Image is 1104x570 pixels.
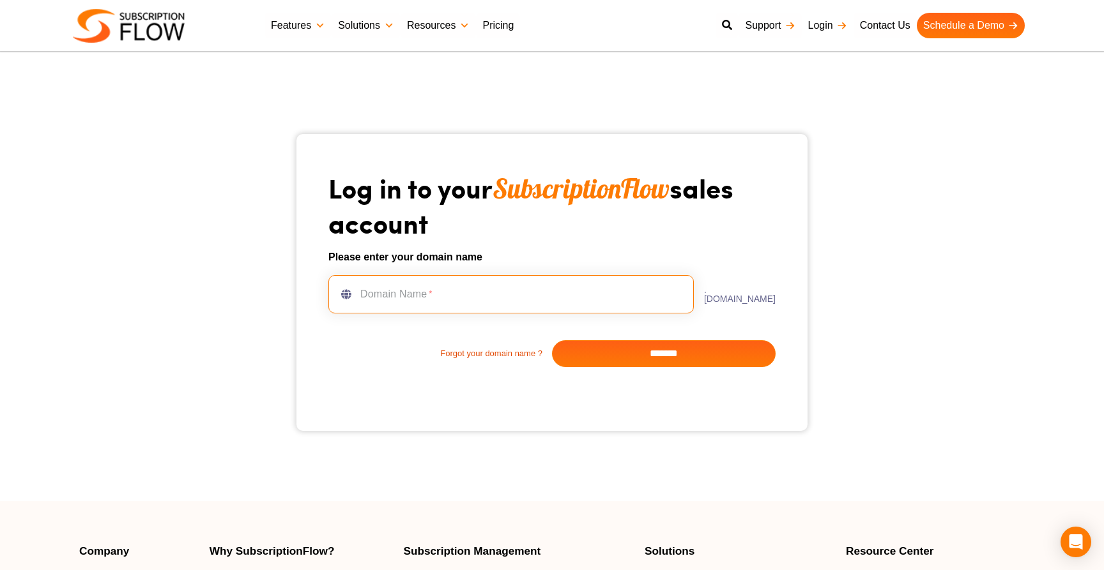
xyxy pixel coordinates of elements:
a: Forgot your domain name ? [328,347,552,360]
a: Contact Us [854,13,917,38]
a: Solutions [332,13,401,38]
h4: Subscription Management [403,546,632,557]
div: Open Intercom Messenger [1061,527,1091,557]
h4: Why SubscriptionFlow? [210,546,391,557]
label: .[DOMAIN_NAME] [694,285,776,303]
h4: Company [79,546,197,557]
a: Resources [401,13,476,38]
h4: Resource Center [846,546,1025,557]
a: Features [264,13,332,38]
h1: Log in to your sales account [328,171,776,239]
a: Support [739,13,801,38]
h6: Please enter your domain name [328,250,776,265]
span: SubscriptionFlow [493,172,670,206]
a: Pricing [476,13,520,38]
h4: Solutions [645,546,833,557]
a: Login [802,13,854,38]
img: Subscriptionflow [73,9,185,43]
a: Schedule a Demo [917,13,1025,38]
